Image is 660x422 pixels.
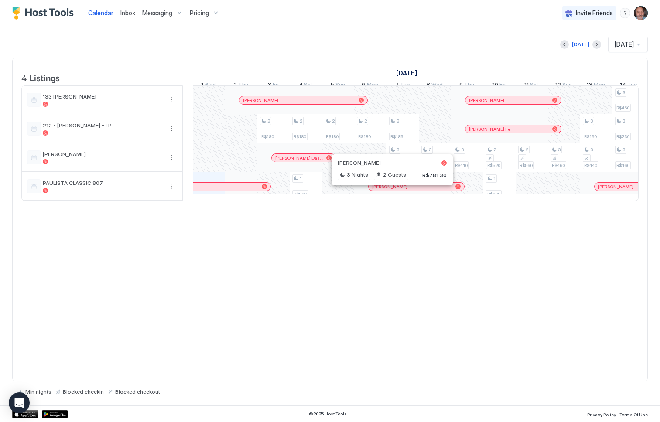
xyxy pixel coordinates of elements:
[622,118,625,124] span: 3
[469,126,510,132] span: [PERSON_NAME] Fé
[616,134,629,140] span: R$230
[63,388,104,395] span: Blocked checkin
[167,152,177,163] button: More options
[499,81,506,90] span: Fri
[397,118,399,124] span: 2
[347,171,368,179] span: 3 Nights
[167,152,177,163] div: menu
[390,134,403,140] span: R$185
[261,134,274,140] span: R$180
[459,81,463,90] span: 9
[587,412,616,417] span: Privacy Policy
[455,163,468,168] span: R$410
[43,93,163,100] span: 133 [PERSON_NAME]
[634,6,648,20] div: User profile
[526,147,528,153] span: 2
[393,79,412,92] a: October 7, 2025
[558,147,561,153] span: 3
[584,163,597,168] span: R$440
[142,9,172,17] span: Messaging
[199,79,218,92] a: October 1, 2025
[584,134,597,140] span: R$190
[592,40,601,49] button: Next month
[167,95,177,105] div: menu
[332,118,335,124] span: 2
[576,9,613,17] span: Invite Friends
[490,79,508,92] a: October 10, 2025
[266,79,281,92] a: October 3, 2025
[268,81,271,90] span: 3
[299,81,303,90] span: 4
[12,7,78,20] a: Host Tools Logo
[400,81,410,90] span: Tue
[304,81,312,90] span: Sat
[487,191,500,197] span: R$395
[120,9,135,17] span: Inbox
[619,409,648,419] a: Terms Of Use
[622,147,625,153] span: 3
[190,9,209,17] span: Pricing
[594,81,605,90] span: Mon
[571,39,591,50] button: [DATE]
[493,147,496,153] span: 2
[469,98,504,103] span: [PERSON_NAME]
[88,9,113,17] span: Calendar
[457,79,476,92] a: October 9, 2025
[273,81,279,90] span: Fri
[590,147,593,153] span: 3
[294,134,306,140] span: R$180
[294,191,307,197] span: R$360
[620,81,626,90] span: 14
[522,79,540,92] a: October 11, 2025
[88,8,113,17] a: Calendar
[492,81,498,90] span: 10
[309,411,347,417] span: © 2025 Host Tools
[267,118,270,124] span: 2
[372,184,407,190] span: [PERSON_NAME]
[585,79,607,92] a: October 13, 2025
[233,81,237,90] span: 2
[43,180,163,186] span: PAULISTA CLASSIC 807
[553,79,574,92] a: October 12, 2025
[590,118,593,124] span: 3
[12,410,38,418] a: App Store
[394,67,419,79] a: October 1, 2025
[43,151,163,157] span: [PERSON_NAME]
[555,81,561,90] span: 12
[422,172,447,178] span: R$781.30
[520,163,533,168] span: R$560
[25,388,51,395] span: Min nights
[424,79,445,92] a: October 8, 2025
[524,81,529,90] span: 11
[335,81,345,90] span: Sun
[167,123,177,134] div: menu
[618,79,639,92] a: October 14, 2025
[338,160,381,166] span: [PERSON_NAME]
[167,181,177,191] button: More options
[275,155,323,161] span: [PERSON_NAME] Das [PERSON_NAME]
[431,81,443,90] span: Wed
[464,81,474,90] span: Thu
[552,163,565,168] span: R$460
[560,40,569,49] button: Previous month
[587,409,616,419] a: Privacy Policy
[622,90,625,95] span: 3
[326,134,339,140] span: R$180
[167,123,177,134] button: More options
[427,81,430,90] span: 8
[383,171,406,179] span: 2 Guests
[587,81,592,90] span: 13
[562,81,572,90] span: Sun
[358,134,371,140] span: R$180
[616,163,629,168] span: R$460
[620,8,630,18] div: menu
[243,98,278,103] span: [PERSON_NAME]
[627,81,637,90] span: Tue
[493,176,496,181] span: 1
[42,410,68,418] div: Google Play Store
[395,81,399,90] span: 7
[238,81,248,90] span: Thu
[619,412,648,417] span: Terms Of Use
[598,184,633,190] span: [PERSON_NAME]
